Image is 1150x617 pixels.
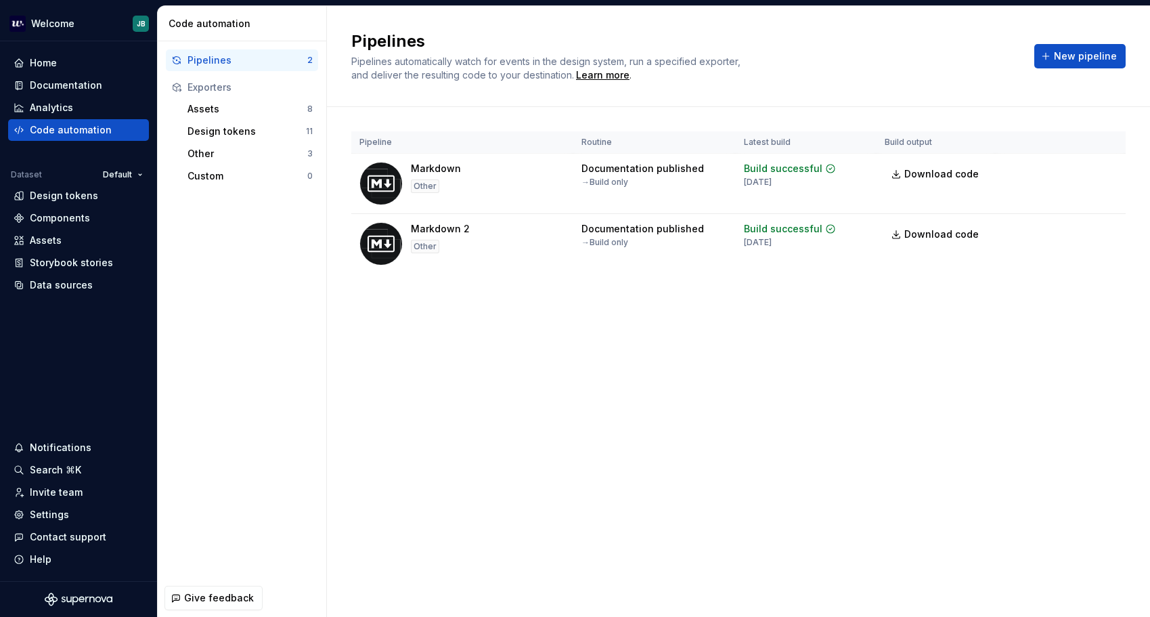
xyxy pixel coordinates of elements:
span: Download code [904,228,979,241]
div: Documentation [30,79,102,92]
a: Data sources [8,274,149,296]
div: Build successful [744,162,822,175]
span: . [574,70,632,81]
div: [DATE] [744,237,772,248]
button: Give feedback [164,586,263,610]
a: Download code [885,222,988,247]
div: Invite team [30,486,83,499]
div: Other [411,179,439,193]
a: Code automation [8,119,149,141]
svg: Supernova Logo [45,593,112,606]
div: 8 [307,104,313,114]
button: WelcomeJB [3,9,154,38]
a: Documentation [8,75,149,96]
a: Analytics [8,97,149,119]
a: Download code [885,162,988,186]
div: Documentation published [581,222,704,236]
div: 2 [307,55,313,66]
a: Settings [8,504,149,526]
div: Search ⌘K [30,463,81,477]
h2: Pipelines [351,30,1018,52]
button: Custom0 [182,165,318,187]
button: Search ⌘K [8,459,149,481]
a: Assets [8,230,149,251]
a: Components [8,207,149,229]
a: Storybook stories [8,252,149,274]
div: Components [30,211,90,225]
th: Build output [877,131,996,154]
div: [DATE] [744,177,772,188]
button: Design tokens11 [182,121,318,142]
div: Other [411,240,439,253]
div: Exporters [187,81,313,94]
th: Pipeline [351,131,573,154]
div: Build successful [744,222,822,236]
button: Notifications [8,437,149,459]
img: 605a6a57-6d48-4b1b-b82b-b0bc8b12f237.png [9,16,26,32]
div: Data sources [30,278,93,292]
th: Routine [573,131,736,154]
span: Pipelines automatically watch for events in the design system, run a specified exporter, and deli... [351,56,743,81]
div: Home [30,56,57,70]
div: Design tokens [187,125,306,138]
div: 11 [306,126,313,137]
button: Other3 [182,143,318,165]
div: Documentation published [581,162,704,175]
button: Contact support [8,526,149,548]
div: Help [30,553,51,566]
div: Other [187,147,307,161]
div: Code automation [30,123,112,137]
span: Default [103,169,132,180]
th: Latest build [736,131,877,154]
div: 0 [307,171,313,182]
div: Storybook stories [30,256,113,270]
div: Custom [187,169,307,183]
div: Pipelines [187,54,307,67]
a: Home [8,52,149,74]
button: Assets8 [182,98,318,120]
span: New pipeline [1054,49,1117,63]
div: 3 [307,148,313,159]
div: Code automation [169,17,321,30]
div: Assets [187,102,307,116]
button: New pipeline [1034,44,1126,68]
div: → Build only [581,237,628,248]
div: → Build only [581,177,628,188]
div: Dataset [11,169,42,180]
span: Download code [904,167,979,181]
div: Welcome [31,17,74,30]
a: Invite team [8,482,149,503]
span: Give feedback [184,591,254,605]
div: JB [137,18,146,29]
div: Assets [30,234,62,247]
a: Learn more [576,68,629,82]
a: Design tokens [8,185,149,207]
div: Design tokens [30,189,98,203]
button: Pipelines2 [166,49,318,71]
div: Settings [30,508,69,522]
div: Markdown 2 [411,222,470,236]
button: Help [8,549,149,570]
div: Contact support [30,530,106,544]
button: Default [97,165,149,184]
div: Markdown [411,162,461,175]
div: Analytics [30,101,73,114]
div: Notifications [30,441,91,454]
